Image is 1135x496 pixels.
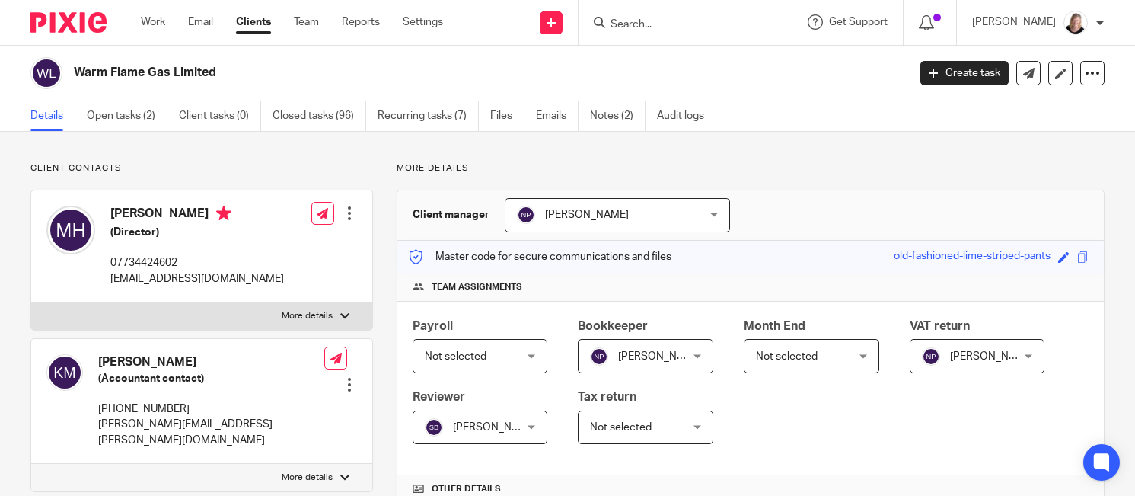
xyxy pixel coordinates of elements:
p: [EMAIL_ADDRESS][DOMAIN_NAME] [110,271,284,286]
h3: Client manager [413,207,489,222]
h5: (Director) [110,225,284,240]
span: Get Support [829,17,888,27]
span: [PERSON_NAME] [618,351,702,362]
a: Closed tasks (96) [273,101,366,131]
a: Settings [403,14,443,30]
p: More details [397,162,1105,174]
h4: [PERSON_NAME] [110,206,284,225]
img: svg%3E [46,206,95,254]
span: [PERSON_NAME] [453,422,537,433]
a: Email [188,14,213,30]
span: Payroll [413,320,453,332]
h4: [PERSON_NAME] [98,354,324,370]
img: svg%3E [517,206,535,224]
img: svg%3E [30,57,62,89]
img: svg%3E [425,418,443,437]
span: [PERSON_NAME] [950,351,1034,362]
a: Create task [920,61,1009,85]
span: Month End [744,320,805,332]
img: svg%3E [590,347,608,366]
a: Details [30,101,75,131]
p: [PERSON_NAME][EMAIL_ADDRESS][PERSON_NAME][DOMAIN_NAME] [98,417,324,448]
img: svg%3E [46,354,83,391]
span: Not selected [425,351,486,362]
a: Files [490,101,524,131]
span: VAT return [910,320,970,332]
p: [PERSON_NAME] [972,14,1056,30]
p: Client contacts [30,162,373,174]
i: Primary [216,206,231,221]
span: Not selected [756,351,818,362]
a: Client tasks (0) [179,101,261,131]
a: Work [141,14,165,30]
span: Not selected [590,422,652,433]
span: Other details [432,483,501,495]
p: 07734424602 [110,255,284,270]
p: [PHONE_NUMBER] [98,402,324,417]
p: More details [282,472,333,484]
span: Reviewer [413,391,465,403]
a: Notes (2) [590,101,646,131]
a: Team [294,14,319,30]
span: [PERSON_NAME] [545,210,629,220]
img: Pixie [30,12,107,33]
a: Reports [342,14,380,30]
h2: Warm Flame Gas Limited [74,65,733,81]
span: Team assignments [432,281,522,293]
a: Audit logs [657,101,716,131]
a: Emails [536,101,579,131]
p: Master code for secure communications and files [409,249,671,264]
p: More details [282,310,333,322]
span: Bookkeeper [578,320,648,332]
a: Clients [236,14,271,30]
img: svg%3E [922,347,940,366]
input: Search [609,18,746,32]
a: Recurring tasks (7) [378,101,479,131]
img: K%20Garrattley%20headshot%20black%20top%20cropped.jpg [1063,11,1088,35]
h5: (Accountant contact) [98,371,324,386]
span: Tax return [578,391,636,403]
a: Open tasks (2) [87,101,167,131]
div: old-fashioned-lime-striped-pants [894,248,1051,266]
